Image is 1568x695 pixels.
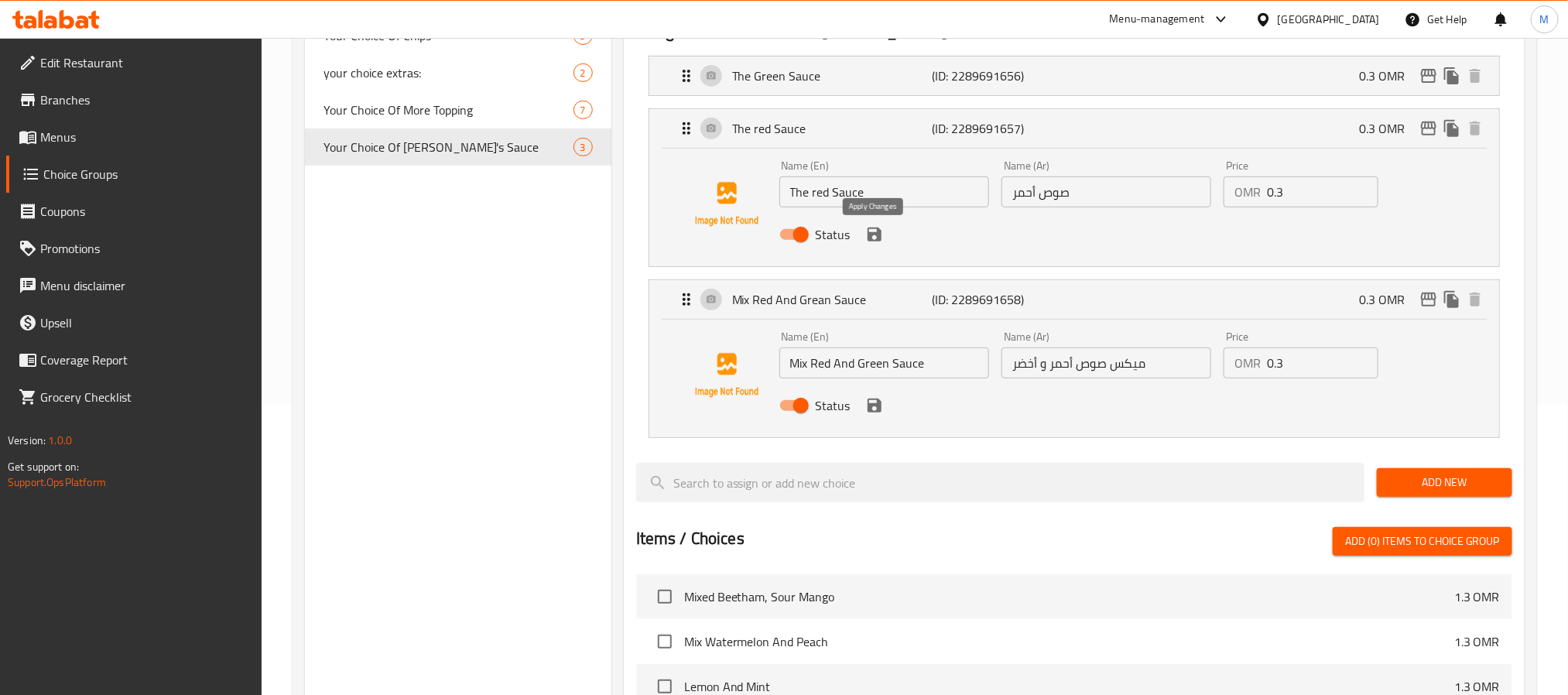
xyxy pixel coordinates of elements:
div: Expand [649,56,1499,95]
p: OMR [1234,354,1261,372]
p: (ID: 2289691658) [932,290,1065,309]
a: Choice Groups [6,156,262,193]
a: Menus [6,118,262,156]
button: duplicate [1440,288,1464,311]
span: M [1540,11,1549,28]
span: Select choice [649,625,681,658]
div: [GEOGRAPHIC_DATA] [1278,11,1380,28]
input: Please enter price [1267,176,1378,207]
a: Support.OpsPlatform [8,472,106,492]
div: Menu-management [1110,10,1205,29]
p: The red Sauce [732,119,932,138]
button: duplicate [1440,117,1464,140]
li: ExpandMix Red And Grean Sauce Name (En)Name (Ar)PriceOMRStatussave [636,273,1512,444]
button: delete [1464,64,1487,87]
p: 1.3 OMR [1454,587,1500,606]
a: Branches [6,81,262,118]
p: 0.3 OMR [1359,290,1417,309]
div: Expand [649,109,1499,148]
p: The Green Sauce [732,67,932,85]
img: The red Sauce [677,155,776,254]
button: edit [1417,288,1440,311]
a: Coupons [6,193,262,230]
span: Menus [40,128,249,146]
div: Choices [573,138,593,156]
h2: Items / Choices [636,527,745,550]
a: Coverage Report [6,341,262,378]
li: ExpandThe red SauceName (En)Name (Ar)PriceOMRStatussave [636,102,1512,273]
span: Menu disclaimer [40,276,249,295]
span: Grocery Checklist [40,388,249,406]
div: Your Choice Of [PERSON_NAME]'s Sauce3 [305,128,611,166]
p: 0.3 OMR [1359,119,1417,138]
button: edit [1417,117,1440,140]
div: Expand [649,280,1499,319]
a: Upsell [6,304,262,341]
button: delete [1464,117,1487,140]
div: your choice extras:2 [305,54,611,91]
span: 2 [574,66,592,80]
span: 1.0.0 [48,430,72,450]
button: Add (0) items to choice group [1333,527,1512,556]
a: Menu disclaimer [6,267,262,304]
button: save [863,394,886,417]
span: 3 [574,140,592,155]
button: save [863,223,886,246]
p: Mix Red And Grean Sauce [732,290,932,309]
p: (ID: 2289691656) [932,67,1065,85]
span: Choice Groups [43,165,249,183]
span: Status [816,225,851,244]
span: Coverage Report [40,351,249,369]
input: Enter name En [779,176,989,207]
span: Get support on: [8,457,79,477]
img: Mix Red And Grean Sauce [677,326,776,425]
p: 0.3 OMR [1359,67,1417,85]
span: Edit Restaurant [40,53,249,72]
button: duplicate [1440,64,1464,87]
input: Please enter price [1267,347,1378,378]
span: 7 [574,103,592,118]
input: Enter name En [779,347,989,378]
input: Enter name Ar [1001,176,1211,207]
button: edit [1417,64,1440,87]
span: Version: [8,430,46,450]
span: Your Choice Of More Topping [324,101,573,119]
span: Mix Watermelon And Peach [684,632,1454,651]
span: Add (0) items to choice group [1345,532,1500,551]
div: Choices [573,101,593,119]
span: Upsell [40,313,249,332]
span: Coupons [40,202,249,221]
span: Your Choice Of [PERSON_NAME]'s Sauce [324,138,573,156]
span: your choice extras: [324,63,573,82]
div: Your Choice Of More Topping7 [305,91,611,128]
button: Add New [1377,468,1512,497]
p: 1.3 OMR [1454,632,1500,651]
span: Status [816,396,851,415]
a: Grocery Checklist [6,378,262,416]
span: Your Choice Of Chips [324,26,573,45]
a: Promotions [6,230,262,267]
input: search [636,463,1364,502]
span: Branches [40,91,249,109]
span: Add New [1389,473,1500,492]
a: Edit Restaurant [6,44,262,81]
p: OMR [1234,183,1261,201]
span: Promotions [40,239,249,258]
li: Expand [636,50,1512,102]
button: delete [1464,288,1487,311]
span: Mixed Beetham, Sour Mango [684,587,1454,606]
div: Choices [573,63,593,82]
p: (ID: 2289691657) [932,119,1065,138]
input: Enter name Ar [1001,347,1211,378]
span: Select choice [649,580,681,613]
